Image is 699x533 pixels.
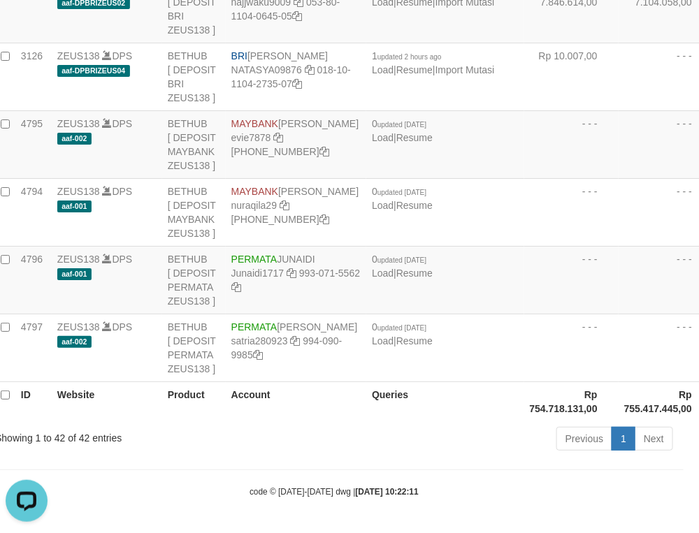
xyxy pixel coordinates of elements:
[231,50,247,61] span: BRI
[280,200,289,211] a: Copy nuraqila29 to clipboard
[162,178,226,246] td: BETHUB [ DEPOSIT MAYBANK ZEUS138 ]
[15,381,52,421] th: ID
[372,118,433,143] span: |
[372,186,426,197] span: 0
[396,200,433,211] a: Resume
[319,146,329,157] a: Copy 8004940100 to clipboard
[524,43,619,110] td: Rp 10.007,00
[57,118,100,129] a: ZEUS138
[6,6,48,48] button: Open LiveChat chat widget
[15,314,52,381] td: 4797
[231,132,271,143] a: evie7878
[396,268,433,279] a: Resume
[231,321,278,333] span: PERMATA
[292,78,302,89] a: Copy 018101104273507 to clipboard
[15,110,52,178] td: 4795
[162,314,226,381] td: BETHUB [ DEPOSIT PERMATA ZEUS138 ]
[231,282,241,293] a: Copy 9930715562 to clipboard
[226,246,366,314] td: JUNAIDI 993-071-5562
[366,381,524,421] th: Queries
[292,10,302,22] a: Copy 053801104064505 to clipboard
[612,427,635,451] a: 1
[162,110,226,178] td: BETHUB [ DEPOSIT MAYBANK ZEUS138 ]
[226,314,366,381] td: [PERSON_NAME] 994-090-9985
[372,200,394,211] a: Load
[57,336,92,348] span: aaf-002
[52,246,162,314] td: DPS
[372,118,426,129] span: 0
[287,268,296,279] a: Copy Junaidi1717 to clipboard
[226,43,366,110] td: [PERSON_NAME] 018-10-1104-2735-07
[524,246,619,314] td: - - -
[226,110,366,178] td: [PERSON_NAME] [PHONE_NUMBER]
[291,335,301,346] a: Copy satria280923 to clipboard
[57,186,100,197] a: ZEUS138
[524,381,619,421] th: Rp 754.718.131,00
[52,110,162,178] td: DPS
[15,178,52,246] td: 4794
[372,268,394,279] a: Load
[372,335,394,346] a: Load
[372,50,442,61] span: 1
[372,132,394,143] a: Load
[15,246,52,314] td: 4796
[231,186,278,197] span: MAYBANK
[52,43,162,110] td: DPS
[377,53,442,61] span: updated 2 hours ago
[372,254,426,265] span: 0
[162,246,226,314] td: BETHUB [ DEPOSIT PERMATA ZEUS138 ]
[15,43,52,110] td: 3126
[57,65,130,77] span: aaf-DPBRIZEUS04
[435,64,495,75] a: Import Mutasi
[396,335,433,346] a: Resume
[635,427,673,451] a: Next
[52,381,162,421] th: Website
[57,254,100,265] a: ZEUS138
[231,254,278,265] span: PERMATA
[556,427,612,451] a: Previous
[231,200,277,211] a: nuraqila29
[396,64,433,75] a: Resume
[226,381,366,421] th: Account
[162,381,226,421] th: Product
[372,321,426,333] span: 0
[396,132,433,143] a: Resume
[377,256,426,264] span: updated [DATE]
[377,189,426,196] span: updated [DATE]
[524,110,619,178] td: - - -
[372,186,433,211] span: |
[52,314,162,381] td: DPS
[231,335,288,346] a: satria280923
[305,64,315,75] a: Copy NATASYA09876 to clipboard
[57,200,92,212] span: aaf-001
[372,254,433,279] span: |
[524,178,619,246] td: - - -
[253,349,263,360] a: Copy 9940909985 to clipboard
[231,118,278,129] span: MAYBANK
[524,314,619,381] td: - - -
[57,321,100,333] a: ZEUS138
[57,133,92,145] span: aaf-002
[52,178,162,246] td: DPS
[231,268,284,279] a: Junaidi1717
[372,64,394,75] a: Load
[231,64,302,75] a: NATASYA09876
[273,132,283,143] a: Copy evie7878 to clipboard
[57,268,92,280] span: aaf-001
[319,214,329,225] a: Copy 8743968600 to clipboard
[57,50,100,61] a: ZEUS138
[226,178,366,246] td: [PERSON_NAME] [PHONE_NUMBER]
[372,50,494,75] span: | |
[162,43,226,110] td: BETHUB [ DEPOSIT BRI ZEUS138 ]
[377,121,426,129] span: updated [DATE]
[377,324,426,332] span: updated [DATE]
[372,321,433,346] span: |
[356,487,419,497] strong: [DATE] 10:22:11
[250,487,419,497] small: code © [DATE]-[DATE] dwg |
